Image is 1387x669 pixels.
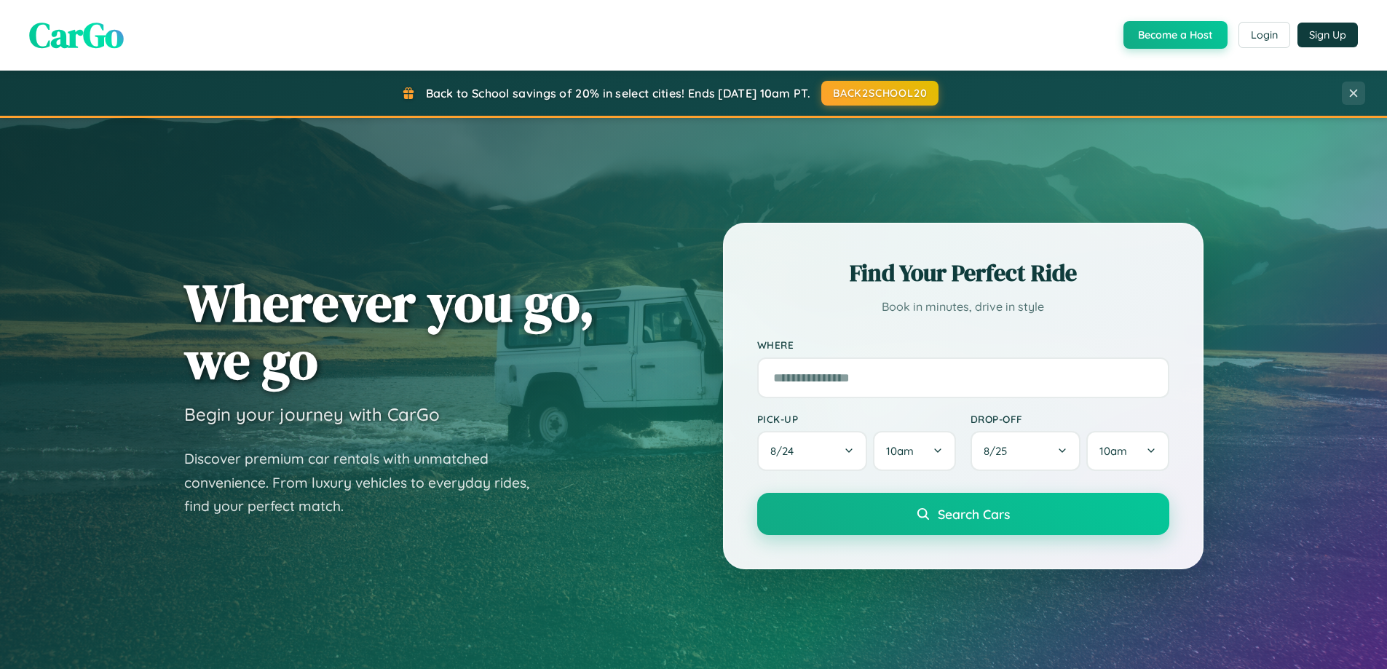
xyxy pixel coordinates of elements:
h3: Begin your journey with CarGo [184,403,440,425]
label: Drop-off [971,413,1169,425]
button: 10am [1086,431,1169,471]
button: 10am [873,431,955,471]
label: Where [757,339,1169,352]
span: CarGo [29,11,124,59]
label: Pick-up [757,413,956,425]
button: BACK2SCHOOL20 [821,81,939,106]
p: Book in minutes, drive in style [757,296,1169,317]
h1: Wherever you go, we go [184,274,595,389]
button: Login [1238,22,1290,48]
button: Become a Host [1123,21,1228,49]
button: Search Cars [757,493,1169,535]
span: 8 / 25 [984,444,1014,458]
span: 10am [1099,444,1127,458]
span: 8 / 24 [770,444,801,458]
span: 10am [886,444,914,458]
button: 8/25 [971,431,1081,471]
span: Search Cars [938,506,1010,522]
h2: Find Your Perfect Ride [757,257,1169,289]
span: Back to School savings of 20% in select cities! Ends [DATE] 10am PT. [426,86,810,100]
button: 8/24 [757,431,868,471]
p: Discover premium car rentals with unmatched convenience. From luxury vehicles to everyday rides, ... [184,447,548,518]
button: Sign Up [1297,23,1358,47]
